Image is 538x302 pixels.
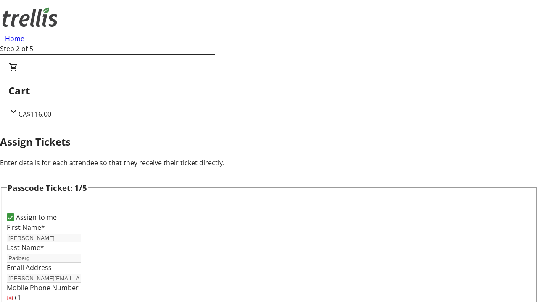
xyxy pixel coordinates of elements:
[7,283,79,292] label: Mobile Phone Number
[7,243,44,252] label: Last Name*
[8,182,87,194] h3: Passcode Ticket: 1/5
[8,62,530,119] div: CartCA$116.00
[18,109,51,119] span: CA$116.00
[14,212,57,222] label: Assign to me
[7,263,52,272] label: Email Address
[8,83,530,98] h2: Cart
[7,223,45,232] label: First Name*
